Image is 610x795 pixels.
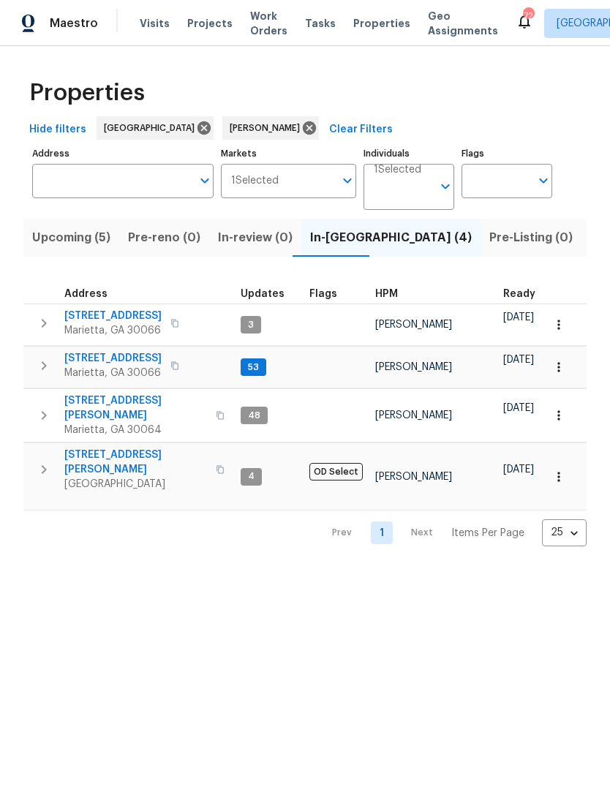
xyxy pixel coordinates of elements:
button: Open [337,170,358,191]
span: Ready [503,289,535,299]
span: [PERSON_NAME] [375,362,452,372]
span: [STREET_ADDRESS] [64,309,162,323]
a: Goto page 1 [371,521,393,544]
span: [DATE] [503,464,534,475]
span: Tasks [305,18,336,29]
label: Markets [221,149,357,158]
span: [PERSON_NAME] [375,410,452,421]
span: 4 [242,470,260,483]
span: Properties [353,16,410,31]
span: [DATE] [503,355,534,365]
span: Pre-Listing (0) [489,227,573,248]
div: [GEOGRAPHIC_DATA] [97,116,214,140]
span: Upcoming (5) [32,227,110,248]
span: Geo Assignments [428,9,498,38]
span: [STREET_ADDRESS] [64,351,162,366]
label: Address [32,149,214,158]
span: Work Orders [250,9,287,38]
span: Properties [29,86,145,100]
button: Hide filters [23,116,92,143]
span: 3 [242,319,260,331]
span: Marietta, GA 30066 [64,366,162,380]
span: Projects [187,16,233,31]
span: Updates [241,289,285,299]
span: OD Select [309,463,363,481]
span: [PERSON_NAME] [230,121,306,135]
div: [PERSON_NAME] [222,116,319,140]
label: Flags [462,149,552,158]
div: 72 [523,9,533,23]
span: Clear Filters [329,121,393,139]
span: 1 Selected [374,164,421,176]
label: Individuals [364,149,454,158]
span: [GEOGRAPHIC_DATA] [104,121,200,135]
span: [STREET_ADDRESS][PERSON_NAME] [64,393,207,423]
button: Open [533,170,554,191]
span: HPM [375,289,398,299]
span: Marietta, GA 30066 [64,323,162,338]
span: [PERSON_NAME] [375,320,452,330]
span: 1 Selected [231,175,279,187]
span: Address [64,289,108,299]
span: In-[GEOGRAPHIC_DATA] (4) [310,227,472,248]
span: Hide filters [29,121,86,139]
button: Clear Filters [323,116,399,143]
span: 53 [242,361,265,374]
span: Visits [140,16,170,31]
button: Open [195,170,215,191]
span: [DATE] [503,312,534,323]
div: 25 [542,513,587,551]
div: Earliest renovation start date (first business day after COE or Checkout) [503,289,549,299]
span: In-review (0) [218,227,293,248]
nav: Pagination Navigation [318,519,587,546]
span: Pre-reno (0) [128,227,200,248]
span: Marietta, GA 30064 [64,423,207,437]
span: 48 [242,410,266,422]
span: [GEOGRAPHIC_DATA] [64,477,207,491]
button: Open [435,176,456,197]
span: [PERSON_NAME] [375,472,452,482]
span: [DATE] [503,403,534,413]
span: Flags [309,289,337,299]
span: [STREET_ADDRESS][PERSON_NAME] [64,448,207,477]
span: Maestro [50,16,98,31]
p: Items Per Page [451,526,524,540]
